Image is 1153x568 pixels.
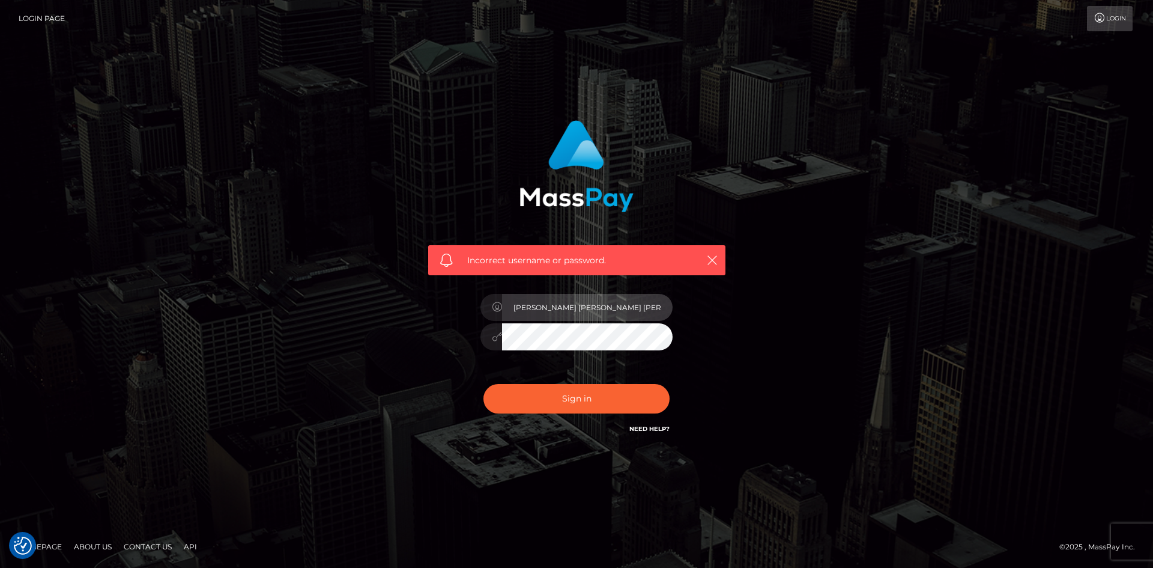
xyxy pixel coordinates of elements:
[483,384,670,414] button: Sign in
[179,537,202,556] a: API
[502,294,673,321] input: Username...
[14,537,32,555] button: Consent Preferences
[629,425,670,433] a: Need Help?
[519,120,634,212] img: MassPay Login
[13,537,67,556] a: Homepage
[14,537,32,555] img: Revisit consent button
[1059,540,1144,554] div: © 2025 , MassPay Inc.
[119,537,177,556] a: Contact Us
[1087,6,1133,31] a: Login
[69,537,117,556] a: About Us
[19,6,65,31] a: Login Page
[467,254,686,267] span: Incorrect username or password.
